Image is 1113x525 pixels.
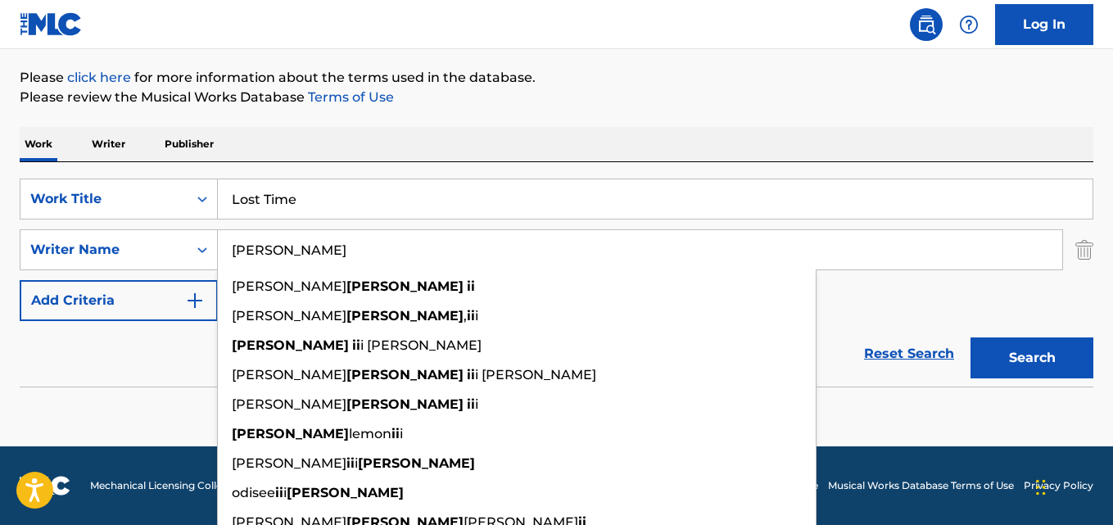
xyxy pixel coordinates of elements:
[970,337,1093,378] button: Search
[67,70,131,85] a: click here
[355,455,358,471] span: i
[475,308,478,324] span: i
[20,12,83,36] img: MLC Logo
[160,127,219,161] p: Publisher
[346,455,355,471] strong: ii
[828,478,1014,493] a: Musical Works Database Terms of Use
[464,308,467,324] span: ,
[1031,446,1113,525] iframe: Chat Widget
[910,8,943,41] a: Public Search
[346,308,464,324] strong: [PERSON_NAME]
[283,485,287,500] span: i
[232,367,346,382] span: [PERSON_NAME]
[20,179,1093,387] form: Search Form
[360,337,482,353] span: i [PERSON_NAME]
[391,426,400,441] strong: ii
[20,476,70,496] img: logo
[232,485,275,500] span: odisee
[305,89,394,105] a: Terms of Use
[185,291,205,310] img: 9d2ae6d4665cec9f34b9.svg
[232,426,349,441] strong: [PERSON_NAME]
[346,396,464,412] strong: [PERSON_NAME]
[467,396,475,412] strong: ii
[358,455,475,471] strong: [PERSON_NAME]
[1024,478,1093,493] a: Privacy Policy
[475,396,478,412] span: i
[400,426,403,441] span: i
[352,337,360,353] strong: ii
[349,426,391,441] span: lemon
[467,278,475,294] strong: ii
[467,367,475,382] strong: ii
[995,4,1093,45] a: Log In
[275,485,283,500] strong: ii
[30,189,178,209] div: Work Title
[20,88,1093,107] p: Please review the Musical Works Database
[20,68,1093,88] p: Please for more information about the terms used in the database.
[20,127,57,161] p: Work
[232,455,346,471] span: [PERSON_NAME]
[232,337,349,353] strong: [PERSON_NAME]
[90,478,280,493] span: Mechanical Licensing Collective © 2025
[467,308,475,324] strong: ii
[952,8,985,41] div: Help
[87,127,130,161] p: Writer
[1036,463,1046,512] div: Drag
[287,485,404,500] strong: [PERSON_NAME]
[856,336,962,372] a: Reset Search
[346,367,464,382] strong: [PERSON_NAME]
[916,15,936,34] img: search
[346,278,464,294] strong: [PERSON_NAME]
[475,367,596,382] span: i [PERSON_NAME]
[232,278,346,294] span: [PERSON_NAME]
[959,15,979,34] img: help
[232,396,346,412] span: [PERSON_NAME]
[232,308,346,324] span: [PERSON_NAME]
[20,280,218,321] button: Add Criteria
[1075,229,1093,270] img: Delete Criterion
[30,240,178,260] div: Writer Name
